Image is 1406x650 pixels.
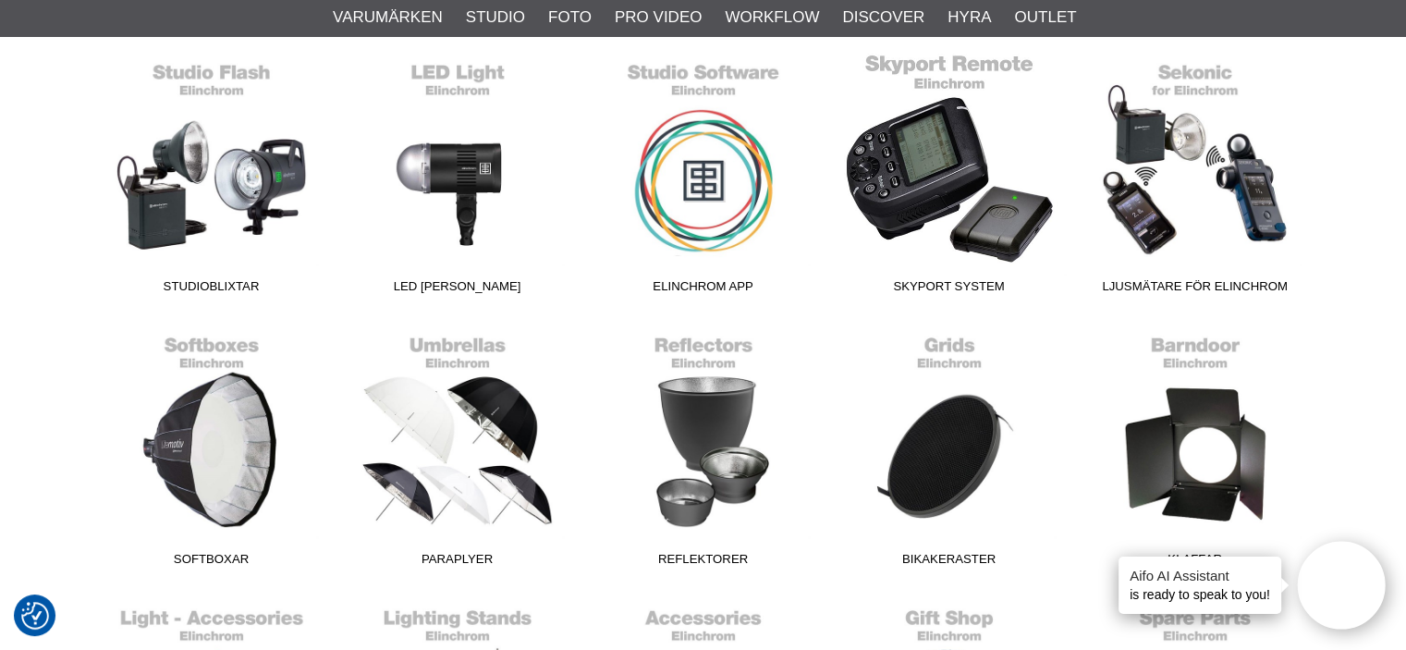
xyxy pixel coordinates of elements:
[335,550,581,575] span: Paraplyer
[21,599,49,632] button: Samtyckesinställningar
[335,325,581,575] a: Paraplyer
[1072,325,1318,575] a: Klaffar
[826,277,1072,302] span: Skyport System
[826,325,1072,575] a: Bikakeraster
[21,602,49,630] img: Revisit consent button
[335,277,581,302] span: LED [PERSON_NAME]
[1014,6,1076,30] a: Outlet
[581,277,826,302] span: Elinchrom App
[615,6,702,30] a: Pro Video
[826,550,1072,575] span: Bikakeraster
[335,53,581,302] a: LED [PERSON_NAME]
[581,550,826,575] span: Reflektorer
[581,53,826,302] a: Elinchrom App
[1072,53,1318,302] a: Ljusmätare för Elinchrom
[333,6,443,30] a: Varumärken
[1119,557,1281,614] div: is ready to speak to you!
[1130,566,1270,585] h4: Aifo AI Assistant
[89,277,335,302] span: Studioblixtar
[89,550,335,575] span: Softboxar
[89,53,335,302] a: Studioblixtar
[581,325,826,575] a: Reflektorer
[826,53,1072,302] a: Skyport System
[1072,550,1318,575] span: Klaffar
[725,6,819,30] a: Workflow
[842,6,924,30] a: Discover
[89,325,335,575] a: Softboxar
[548,6,592,30] a: Foto
[948,6,991,30] a: Hyra
[1072,277,1318,302] span: Ljusmätare för Elinchrom
[466,6,525,30] a: Studio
